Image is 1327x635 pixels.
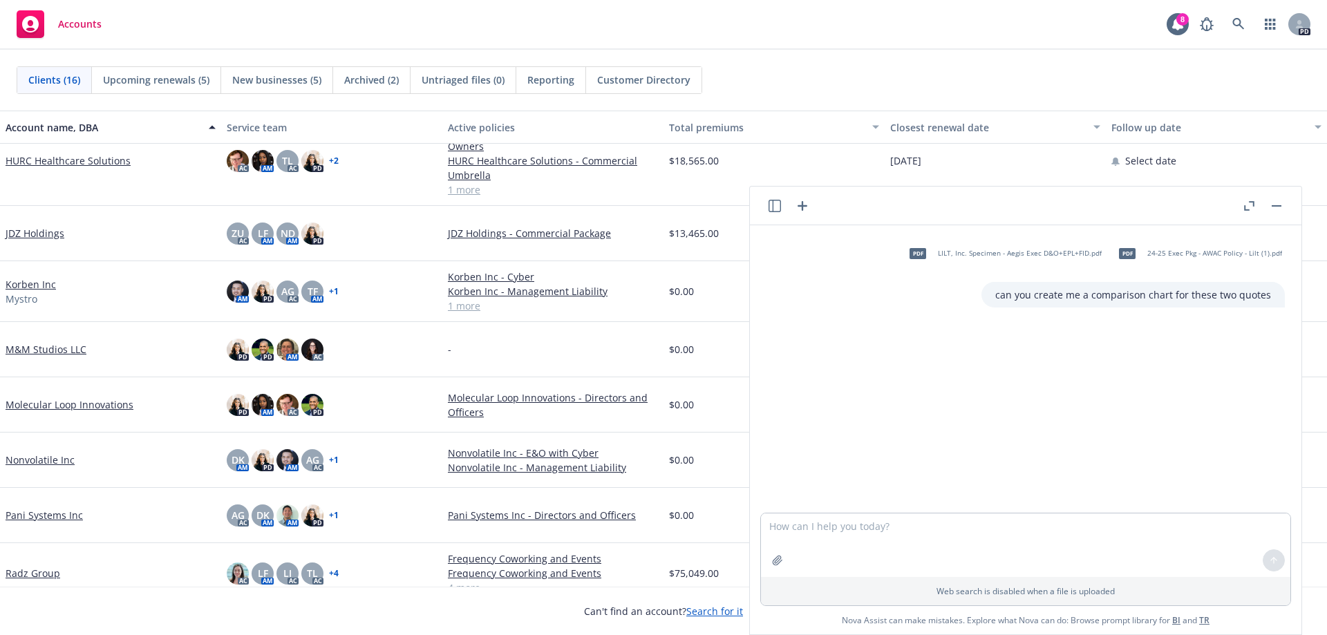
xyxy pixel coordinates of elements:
[669,508,694,522] span: $0.00
[276,394,299,416] img: photo
[283,566,292,580] span: LI
[6,397,133,412] a: Molecular Loop Innovations
[232,453,245,467] span: DK
[308,284,318,298] span: TF
[281,284,294,298] span: AG
[301,339,323,361] img: photo
[597,73,690,87] span: Customer Directory
[448,120,658,135] div: Active policies
[301,150,323,172] img: photo
[769,585,1282,597] p: Web search is disabled when a file is uploaded
[11,5,107,44] a: Accounts
[232,226,244,240] span: ZU
[448,390,658,419] a: Molecular Loop Innovations - Directors and Officers
[28,73,80,87] span: Clients (16)
[256,508,270,522] span: DK
[301,504,323,527] img: photo
[301,394,323,416] img: photo
[448,508,658,522] a: Pani Systems Inc - Directors and Officers
[1125,153,1176,168] span: Select date
[227,394,249,416] img: photo
[258,566,268,580] span: LF
[301,222,323,245] img: photo
[442,111,663,144] button: Active policies
[527,73,574,87] span: Reporting
[669,566,719,580] span: $75,049.00
[1176,13,1189,26] div: 8
[890,120,1085,135] div: Closest renewal date
[252,339,274,361] img: photo
[842,606,1210,634] span: Nova Assist can make mistakes. Explore what Nova can do: Browse prompt library for and
[1110,236,1285,271] div: pdf24-25 Exec Pkg - AWAC Policy - Lilt (1).pdf
[6,453,75,467] a: Nonvolatile Inc
[227,339,249,361] img: photo
[669,120,864,135] div: Total premiums
[448,153,658,182] a: HURC Healthcare Solutions - Commercial Umbrella
[910,248,926,258] span: pdf
[6,153,131,168] a: HURC Healthcare Solutions
[6,566,60,580] a: Radz Group
[6,226,64,240] a: JDZ Holdings
[307,566,318,580] span: TL
[901,236,1104,271] div: pdfLILT, Inc. Specimen - Aegis Exec D&O+EPL+FID.pdf
[6,508,83,522] a: Pani Systems Inc
[1257,10,1284,38] a: Switch app
[6,292,37,306] span: Mystro
[448,182,658,197] a: 1 more
[103,73,209,87] span: Upcoming renewals (5)
[890,153,921,168] span: [DATE]
[1225,10,1252,38] a: Search
[282,153,293,168] span: TL
[276,449,299,471] img: photo
[448,284,658,298] a: Korben Inc - Management Liability
[252,281,274,303] img: photo
[58,19,102,30] span: Accounts
[448,460,658,475] a: Nonvolatile Inc - Management Liability
[422,73,505,87] span: Untriaged files (0)
[885,111,1106,144] button: Closest renewal date
[232,508,245,522] span: AG
[344,73,399,87] span: Archived (2)
[329,157,339,165] a: + 2
[448,269,658,284] a: Korben Inc - Cyber
[448,580,658,595] a: 4 more
[669,342,694,357] span: $0.00
[329,456,339,464] a: + 1
[1172,614,1180,626] a: BI
[1193,10,1221,38] a: Report a Bug
[995,287,1271,302] p: can you create me a comparison chart for these two quotes
[1106,111,1327,144] button: Follow up date
[448,298,658,313] a: 1 more
[1199,614,1210,626] a: TR
[584,604,743,618] span: Can't find an account?
[329,569,339,578] a: + 4
[448,551,658,566] a: Frequency Coworking and Events
[6,120,200,135] div: Account name, DBA
[232,73,321,87] span: New businesses (5)
[6,277,56,292] a: Korben Inc
[448,226,658,240] a: JDZ Holdings - Commercial Package
[252,449,274,471] img: photo
[306,453,319,467] span: AG
[686,605,743,618] a: Search for it
[1147,249,1282,258] span: 24-25 Exec Pkg - AWAC Policy - Lilt (1).pdf
[669,153,719,168] span: $18,565.00
[276,504,299,527] img: photo
[669,226,719,240] span: $13,465.00
[663,111,885,144] button: Total premiums
[6,342,86,357] a: M&M Studios LLC
[329,287,339,296] a: + 1
[448,446,658,460] a: Nonvolatile Inc - E&O with Cyber
[938,249,1102,258] span: LILT, Inc. Specimen - Aegis Exec D&O+EPL+FID.pdf
[227,562,249,585] img: photo
[227,281,249,303] img: photo
[281,226,295,240] span: ND
[669,453,694,467] span: $0.00
[252,394,274,416] img: photo
[227,120,437,135] div: Service team
[276,339,299,361] img: photo
[221,111,442,144] button: Service team
[227,150,249,172] img: photo
[669,284,694,298] span: $0.00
